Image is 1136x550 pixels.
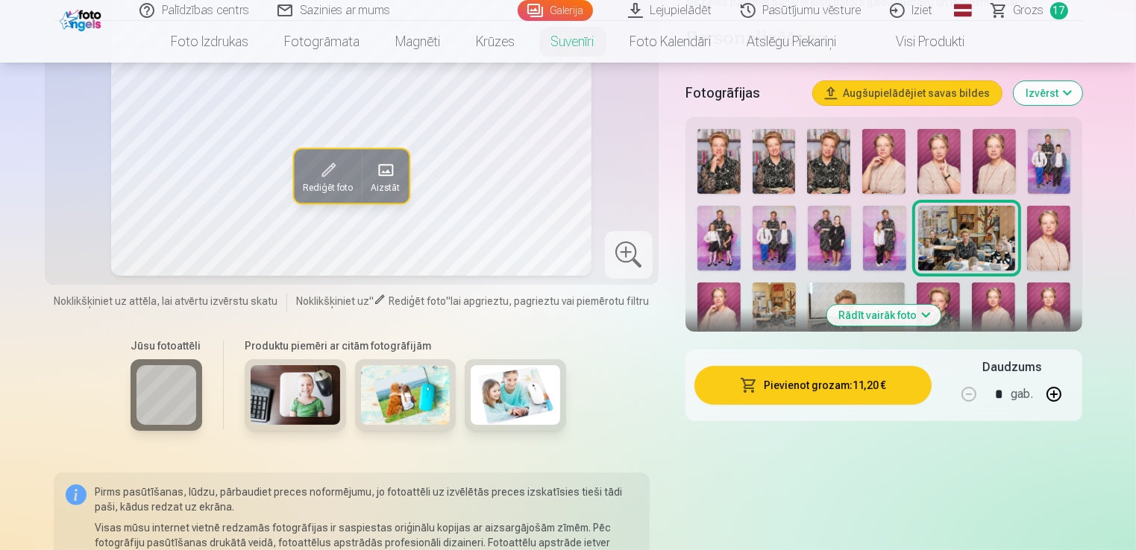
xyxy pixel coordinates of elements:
[1014,81,1082,105] button: Izvērst
[267,21,378,63] a: Fotogrāmata
[369,295,374,307] span: "
[389,295,446,307] span: Rediģēt foto
[459,21,533,63] a: Krūzes
[982,358,1041,376] h5: Daudzums
[451,295,649,307] span: lai apgrieztu, pagrieztu vai piemērotu filtru
[446,295,451,307] span: "
[362,150,409,203] button: Aizstāt
[303,183,353,195] span: Rediģēt foto
[60,6,105,31] img: /fa1
[1014,1,1044,19] span: Grozs
[294,150,362,203] button: Rediģēt foto
[685,83,802,104] h5: Fotogrāfijas
[813,81,1002,105] button: Augšupielādējiet savas bildes
[612,21,729,63] a: Foto kalendāri
[855,21,983,63] a: Visi produkti
[95,484,638,514] p: Pirms pasūtīšanas, lūdzu, pārbaudiet preces noformējumu, jo fotoattēli uz izvēlētās preces izskat...
[694,366,932,405] button: Pievienot grozam:11,20 €
[378,21,459,63] a: Magnēti
[827,305,941,326] button: Rādīt vairāk foto
[1050,2,1068,19] span: 17
[239,338,572,353] h6: Produktu piemēri ar citām fotogrāfijām
[131,338,202,353] h6: Jūsu fotoattēli
[54,294,277,309] span: Noklikšķiniet uz attēla, lai atvērtu izvērstu skatu
[1011,376,1033,412] div: gab.
[296,295,369,307] span: Noklikšķiniet uz
[154,21,267,63] a: Foto izdrukas
[371,183,400,195] span: Aizstāt
[729,21,855,63] a: Atslēgu piekariņi
[533,21,612,63] a: Suvenīri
